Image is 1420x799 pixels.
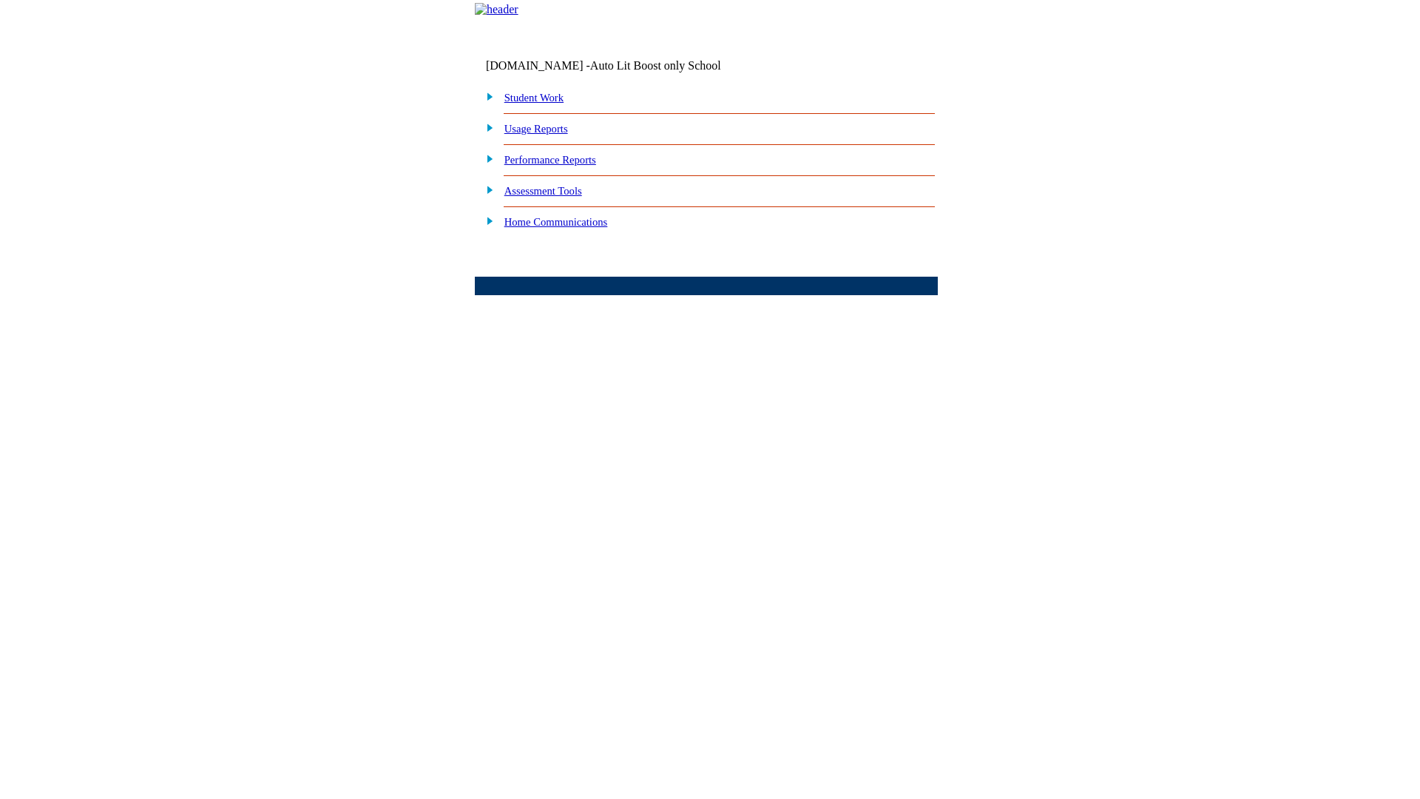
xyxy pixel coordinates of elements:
[479,214,494,227] img: plus.gif
[479,152,494,165] img: plus.gif
[504,216,608,228] a: Home Communications
[475,3,518,16] img: header
[486,59,758,73] td: [DOMAIN_NAME] -
[590,59,721,72] nobr: Auto Lit Boost only School
[504,154,596,166] a: Performance Reports
[504,92,564,104] a: Student Work
[504,185,582,197] a: Assessment Tools
[479,183,494,196] img: plus.gif
[479,121,494,134] img: plus.gif
[479,90,494,103] img: plus.gif
[504,123,568,135] a: Usage Reports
